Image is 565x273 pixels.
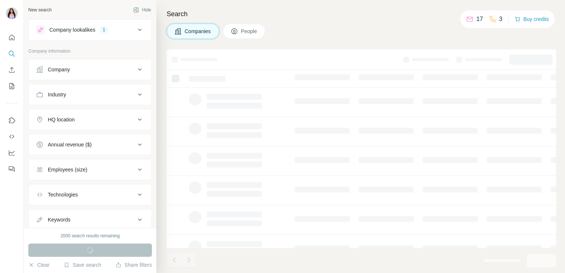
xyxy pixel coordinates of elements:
[515,14,549,24] button: Buy credits
[48,66,70,73] div: Company
[6,130,18,143] button: Use Surfe API
[28,7,51,13] div: New search
[167,9,556,19] h4: Search
[6,47,18,60] button: Search
[48,216,70,223] div: Keywords
[29,86,152,103] button: Industry
[116,261,152,269] button: Share filters
[29,136,152,153] button: Annual revenue ($)
[6,114,18,127] button: Use Surfe on LinkedIn
[6,162,18,175] button: Feedback
[64,261,101,269] button: Save search
[48,191,78,198] div: Technologies
[48,141,92,148] div: Annual revenue ($)
[6,7,18,19] img: Avatar
[6,63,18,77] button: Enrich CSV
[29,61,152,78] button: Company
[29,21,152,39] button: Company lookalikes1
[61,233,120,239] div: 2000 search results remaining
[48,166,87,173] div: Employees (size)
[499,15,502,24] p: 3
[48,116,75,123] div: HQ location
[128,4,156,15] button: Hide
[49,26,95,33] div: Company lookalikes
[241,28,258,35] span: People
[6,79,18,93] button: My lists
[6,146,18,159] button: Dashboard
[29,161,152,178] button: Employees (size)
[48,91,66,98] div: Industry
[28,261,49,269] button: Clear
[476,15,483,24] p: 17
[185,28,212,35] span: Companies
[28,48,152,54] p: Company information
[29,186,152,203] button: Technologies
[6,31,18,44] button: Quick start
[100,26,108,33] div: 1
[29,211,152,228] button: Keywords
[29,111,152,128] button: HQ location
